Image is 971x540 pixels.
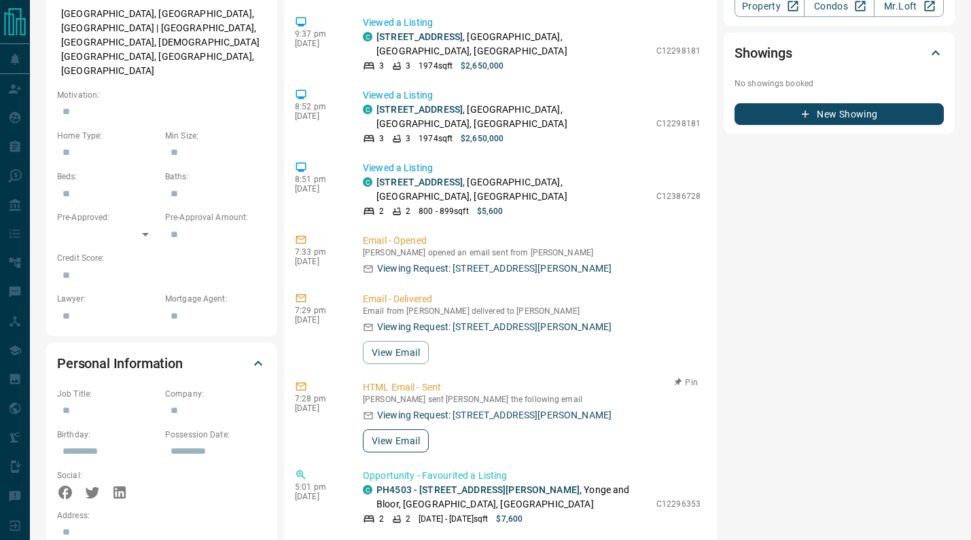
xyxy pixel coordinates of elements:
[376,31,463,42] a: [STREET_ADDRESS]
[165,429,266,441] p: Possession Date:
[295,29,342,39] p: 9:37 pm
[363,105,372,114] div: condos.ca
[363,380,701,395] p: HTML Email - Sent
[656,190,701,202] p: C12386728
[461,60,504,72] p: $2,650,000
[295,482,342,492] p: 5:01 pm
[57,170,158,183] p: Beds:
[477,205,504,217] p: $5,600
[363,395,701,404] p: [PERSON_NAME] sent [PERSON_NAME] the following email
[656,498,701,510] p: C12296353
[363,16,701,30] p: Viewed a Listing
[376,30,650,58] p: , [GEOGRAPHIC_DATA], [GEOGRAPHIC_DATA], [GEOGRAPHIC_DATA]
[735,37,944,69] div: Showings
[57,509,266,522] p: Address:
[295,102,342,111] p: 8:52 pm
[735,77,944,90] p: No showings booked
[419,205,468,217] p: 800 - 899 sqft
[363,341,429,364] button: View Email
[57,469,158,482] p: Social:
[165,211,266,223] p: Pre-Approval Amount:
[419,513,488,525] p: [DATE] - [DATE] sqft
[377,408,612,422] p: Viewing Request: [STREET_ADDRESS][PERSON_NAME]
[57,347,266,380] div: Personal Information
[419,132,453,145] p: 1974 sqft
[656,118,701,130] p: C12298181
[295,394,342,403] p: 7:28 pm
[295,39,342,48] p: [DATE]
[376,104,463,115] a: [STREET_ADDRESS]
[295,175,342,184] p: 8:51 pm
[363,88,701,103] p: Viewed a Listing
[406,60,410,72] p: 3
[379,132,384,145] p: 3
[376,484,580,495] a: PH4503 - [STREET_ADDRESS][PERSON_NAME]
[667,376,706,389] button: Pin
[363,485,372,494] div: condos.ca
[295,403,342,413] p: [DATE]
[363,234,701,248] p: Email - Opened
[363,32,372,41] div: condos.ca
[295,306,342,315] p: 7:29 pm
[406,205,410,217] p: 2
[363,469,701,483] p: Opportunity - Favourited a Listing
[379,60,384,72] p: 3
[295,257,342,266] p: [DATE]
[461,132,504,145] p: $2,650,000
[496,513,523,525] p: $7,600
[57,388,158,400] p: Job Title:
[295,315,342,325] p: [DATE]
[376,177,463,187] a: [STREET_ADDRESS]
[363,306,701,316] p: Email from [PERSON_NAME] delivered to [PERSON_NAME]
[363,248,701,257] p: [PERSON_NAME] opened an email sent from [PERSON_NAME]
[295,111,342,121] p: [DATE]
[406,513,410,525] p: 2
[363,429,429,452] button: View Email
[377,320,612,334] p: Viewing Request: [STREET_ADDRESS][PERSON_NAME]
[735,103,944,125] button: New Showing
[406,132,410,145] p: 3
[57,293,158,305] p: Lawyer:
[419,60,453,72] p: 1974 sqft
[363,177,372,187] div: condos.ca
[363,161,701,175] p: Viewed a Listing
[57,353,183,374] h2: Personal Information
[57,252,266,264] p: Credit Score:
[376,103,650,131] p: , [GEOGRAPHIC_DATA], [GEOGRAPHIC_DATA], [GEOGRAPHIC_DATA]
[295,184,342,194] p: [DATE]
[165,170,266,183] p: Baths:
[57,3,266,82] p: [GEOGRAPHIC_DATA], [GEOGRAPHIC_DATA], [GEOGRAPHIC_DATA] | [GEOGRAPHIC_DATA], [GEOGRAPHIC_DATA], [...
[295,492,342,501] p: [DATE]
[377,262,612,276] p: Viewing Request: [STREET_ADDRESS][PERSON_NAME]
[379,205,384,217] p: 2
[57,130,158,142] p: Home Type:
[363,292,701,306] p: Email - Delivered
[165,388,266,400] p: Company:
[656,45,701,57] p: C12298181
[379,513,384,525] p: 2
[165,293,266,305] p: Mortgage Agent:
[735,42,792,64] h2: Showings
[57,211,158,223] p: Pre-Approved:
[295,247,342,257] p: 7:33 pm
[376,175,650,204] p: , [GEOGRAPHIC_DATA], [GEOGRAPHIC_DATA], [GEOGRAPHIC_DATA]
[165,130,266,142] p: Min Size:
[376,483,650,511] p: , Yonge and Bloor, [GEOGRAPHIC_DATA], [GEOGRAPHIC_DATA]
[57,89,266,101] p: Motivation:
[57,429,158,441] p: Birthday:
